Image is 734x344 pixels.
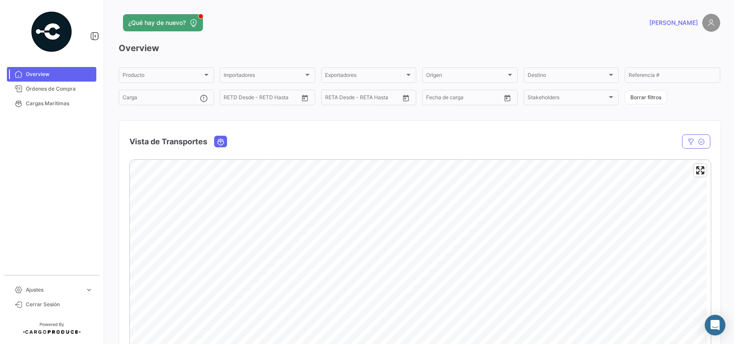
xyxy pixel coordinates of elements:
input: Hasta [448,96,483,102]
a: Órdenes de Compra [7,82,96,96]
img: placeholder-user.png [702,14,720,32]
span: Cerrar Sesión [26,301,93,308]
button: Open calendar [298,91,311,104]
button: Borrar filtros [625,90,667,104]
span: Órdenes de Compra [26,85,93,93]
span: Producto [123,73,203,79]
span: [PERSON_NAME] [649,18,698,27]
button: Enter fullscreen [694,164,706,177]
span: Exportadores [325,73,405,79]
input: Desde [426,96,442,102]
span: expand_more [85,286,93,294]
input: Hasta [347,96,382,102]
span: ¿Qué hay de nuevo? [128,18,186,27]
a: Overview [7,67,96,82]
h3: Overview [119,42,720,54]
span: Stakeholders [528,96,608,102]
input: Desde [224,96,239,102]
input: Desde [325,96,341,102]
div: Abrir Intercom Messenger [705,315,725,335]
button: Open calendar [501,91,514,104]
span: Origen [426,73,506,79]
span: Destino [528,73,608,79]
button: Open calendar [399,91,412,104]
button: Ocean [215,136,227,147]
span: Importadores [224,73,304,79]
span: Ajustes [26,286,82,294]
h4: Vista de Transportes [129,136,207,148]
input: Hasta [245,96,281,102]
a: Cargas Marítimas [7,96,96,111]
span: Cargas Marítimas [26,100,93,107]
img: powered-by.png [30,10,73,53]
button: ¿Qué hay de nuevo? [123,14,203,31]
span: Overview [26,70,93,78]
